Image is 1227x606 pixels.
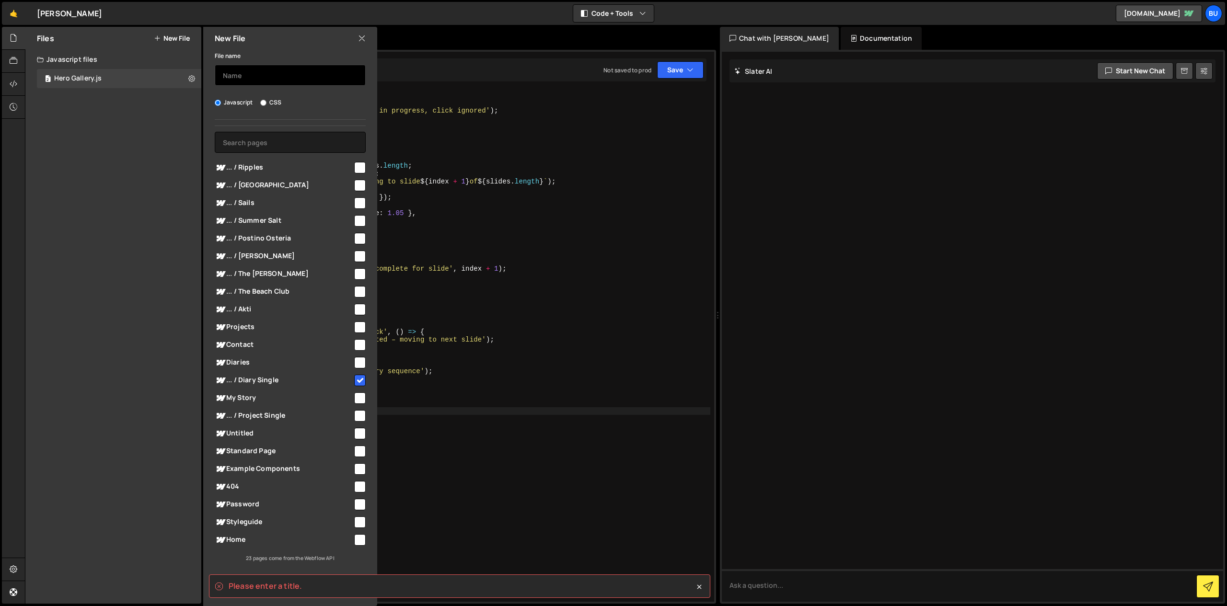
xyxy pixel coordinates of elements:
span: Diaries [215,357,353,368]
span: ... / The [PERSON_NAME] [215,268,353,280]
span: Contact [215,339,353,351]
span: ... / Summer Salt [215,215,353,227]
span: 2 [45,76,51,83]
span: My Story [215,392,353,404]
span: ... / Ripples [215,162,353,173]
span: Untitled [215,428,353,439]
div: Javascript files [25,50,201,69]
span: ... / Postino Osteria [215,233,353,244]
span: Standard Page [215,446,353,457]
span: Styleguide [215,516,353,528]
span: Example Components [215,463,353,475]
button: Code + Tools [573,5,654,22]
button: Save [657,61,704,79]
div: Not saved to prod [603,66,651,74]
h2: Slater AI [734,67,773,76]
span: ... / Project Single [215,410,353,422]
a: 🤙 [2,2,25,25]
span: ... / Sails [215,197,353,209]
span: Home [215,534,353,546]
label: CSS [260,98,281,107]
span: Projects [215,321,353,333]
label: File name [215,51,241,61]
div: [PERSON_NAME] [37,8,102,19]
input: CSS [260,100,266,106]
a: [DOMAIN_NAME] [1116,5,1202,22]
input: Search pages [215,132,366,153]
button: Start new chat [1097,62,1173,80]
span: 404 [215,481,353,492]
small: 23 pages come from the Webflow API [246,555,334,561]
div: Hero Gallery.js [54,74,102,83]
input: Javascript [215,100,221,106]
h2: Files [37,33,54,44]
span: ... / Diary Single [215,375,353,386]
span: ... / The Beach Club [215,286,353,297]
label: Javascript [215,98,253,107]
a: Bu [1205,5,1222,22]
button: New File [154,34,190,42]
h2: New File [215,33,245,44]
spa: Please enter a title. [229,581,302,591]
div: Chat with [PERSON_NAME] [720,27,839,50]
span: ... / Akti [215,304,353,315]
div: 17072/46993.js [37,69,201,88]
span: Password [215,499,353,510]
span: ... / [PERSON_NAME] [215,251,353,262]
input: Name [215,65,366,86]
span: ... / [GEOGRAPHIC_DATA] [215,180,353,191]
div: Documentation [841,27,922,50]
